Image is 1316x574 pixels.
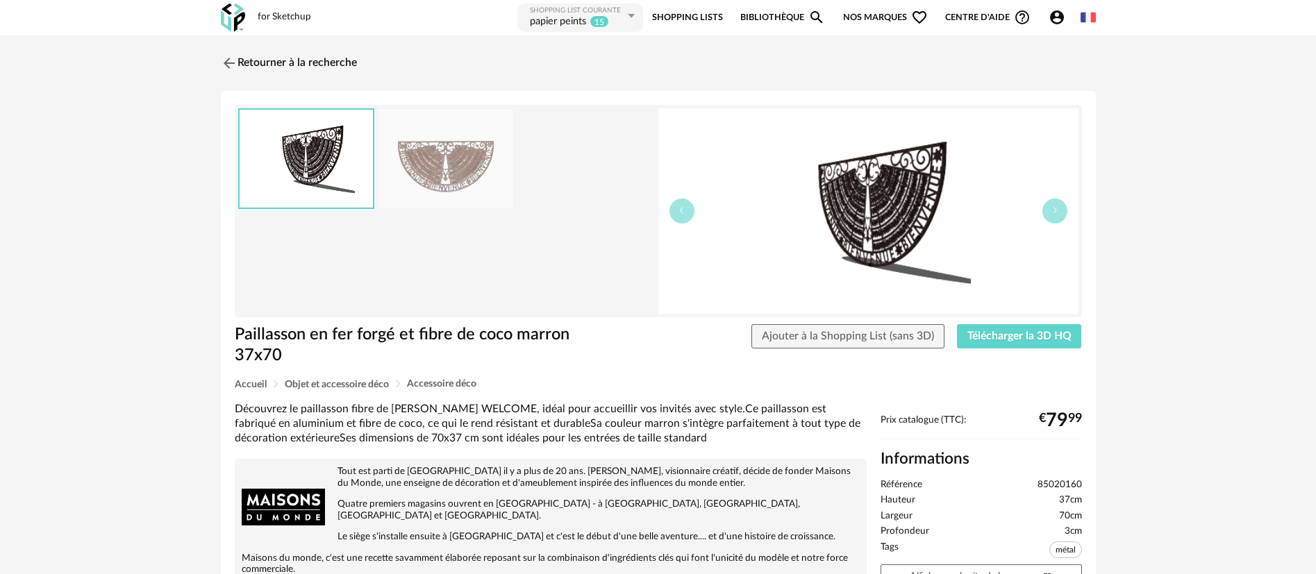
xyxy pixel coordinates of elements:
[530,6,624,15] div: Shopping List courante
[1049,541,1082,558] span: métal
[1081,10,1096,25] img: fr
[808,9,825,26] span: Magnify icon
[221,55,238,71] img: svg+xml;base64,PHN2ZyB3aWR0aD0iMjQiIGhlaWdodD0iMjQiIHZpZXdCb3g9IjAgMCAyNCAyNCIgZmlsbD0ibm9uZSIgeG...
[221,48,357,78] a: Retourner à la recherche
[881,494,915,507] span: Hauteur
[967,330,1072,341] span: Télécharger la 3D HQ
[590,15,609,28] sup: 15
[652,2,723,33] a: Shopping Lists
[1049,9,1072,26] span: Account Circle icon
[762,330,934,341] span: Ajouter à la Shopping List (sans 3D)
[751,324,944,349] button: Ajouter à la Shopping List (sans 3D)
[258,11,311,24] div: for Sketchup
[530,15,586,29] div: papier peints
[235,379,1082,389] div: Breadcrumb
[240,110,373,208] img: thumbnail.png
[285,380,389,389] span: Objet et accessoire déco
[242,466,860,489] p: Tout est parti de [GEOGRAPHIC_DATA] il y a plus de 20 ans. [PERSON_NAME], visionnaire créatif, dé...
[242,531,860,543] p: Le siège s'installe ensuite à [GEOGRAPHIC_DATA] et c'est le début d'une belle aventure.... et d'u...
[1059,510,1082,523] span: 70cm
[1038,479,1082,491] span: 85020160
[881,449,1082,469] h2: Informations
[235,402,867,446] div: Découvrez le paillasson fibre de [PERSON_NAME] WELCOME, idéal pour accueillir vos invités avec st...
[881,525,929,538] span: Profondeur
[235,380,267,389] span: Accueil
[1065,525,1082,538] span: 3cm
[843,2,928,33] span: Nos marques
[1046,415,1068,426] span: 79
[407,379,476,389] span: Accessoire déco
[1049,9,1065,26] span: Account Circle icon
[881,414,1082,440] div: Prix catalogue (TTC):
[1059,494,1082,507] span: 37cm
[242,466,325,549] img: brand logo
[242,498,860,522] p: Quatre premiers magasins ouvrent en [GEOGRAPHIC_DATA] - à [GEOGRAPHIC_DATA], [GEOGRAPHIC_DATA], [...
[911,9,928,26] span: Heart Outline icon
[235,324,580,366] h1: Paillasson en fer forgé et fibre de coco marron 37x70
[881,479,922,491] span: Référence
[881,541,899,562] span: Tags
[945,9,1031,26] span: Centre d'aideHelp Circle Outline icon
[881,510,913,523] span: Largeur
[1039,415,1082,426] div: € 99
[740,2,825,33] a: BibliothèqueMagnify icon
[1014,9,1031,26] span: Help Circle Outline icon
[658,108,1078,314] img: thumbnail.png
[378,109,513,208] img: paillasson-en-fer-forge-et-fibre-de-coco-marron-37x70-1000-15-18-85020160_1.jpg
[221,3,245,32] img: OXP
[957,324,1082,349] button: Télécharger la 3D HQ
